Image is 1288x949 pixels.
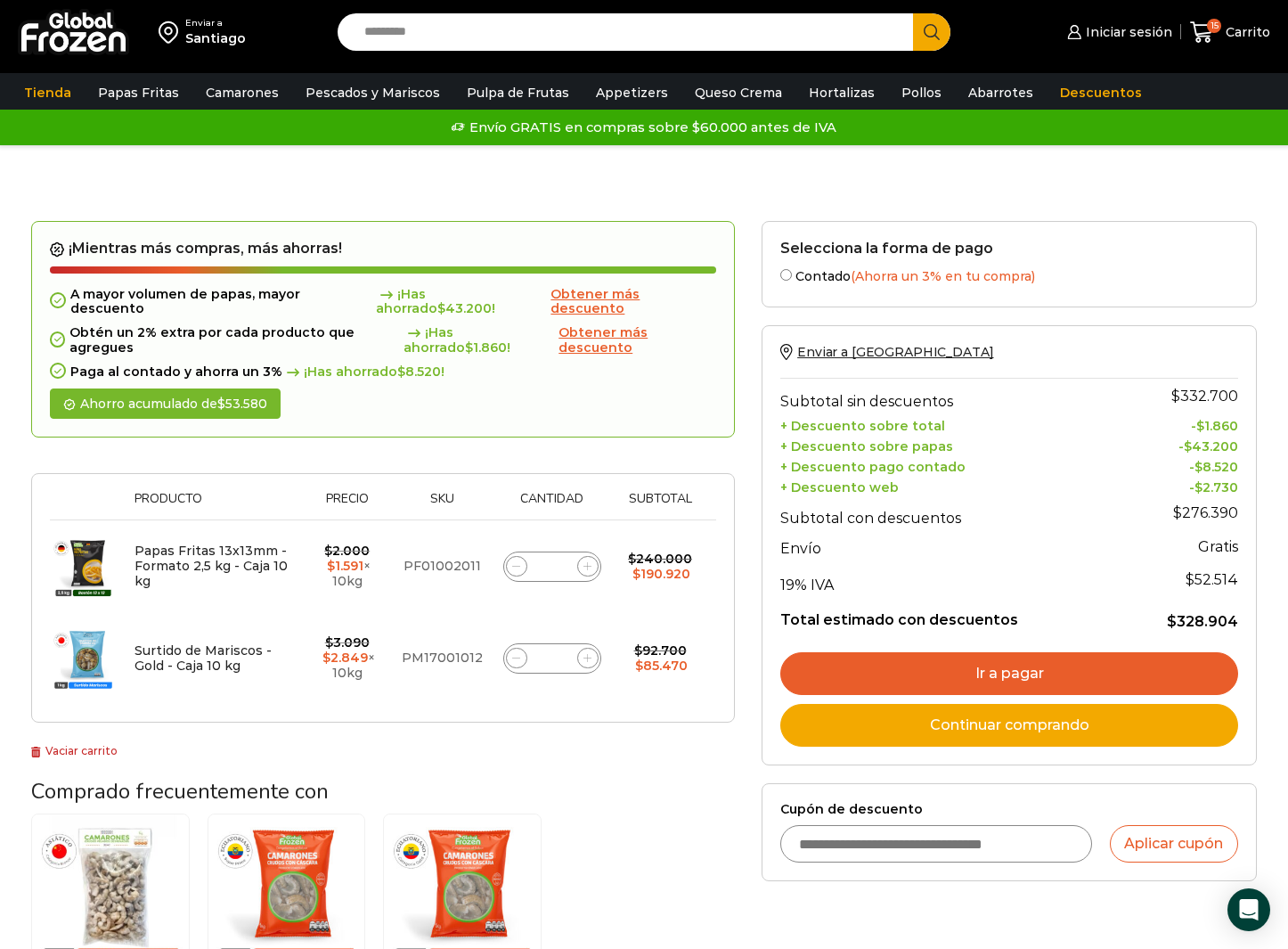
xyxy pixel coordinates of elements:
div: Paga al contado y ahorra un 3% [50,364,716,380]
bdi: 43.200 [437,300,492,316]
a: Pollos [893,76,950,110]
input: Product quantity [540,646,565,671]
span: $ [465,340,473,356]
span: $ [1167,613,1177,630]
div: Santiago [185,29,246,47]
th: Subtotal sin descuentos [780,379,1122,414]
th: Subtotal [613,492,707,519]
th: 19% IVA [780,562,1122,598]
a: Pulpa de Frutas [458,76,578,110]
th: Envío [780,531,1122,562]
input: Product quantity [540,554,565,579]
a: Appetizers [587,76,677,110]
a: Descuentos [1051,76,1151,110]
th: + Descuento sobre total [780,414,1122,435]
th: + Descuento pago contado [780,454,1122,475]
bdi: 92.700 [634,642,687,659]
span: $ [324,543,332,559]
td: PM17001012 [392,612,492,704]
th: + Descuento sobre papas [780,435,1122,455]
a: Vaciar carrito [31,744,118,757]
bdi: 1.591 [327,558,363,574]
span: Obtener más descuento [550,286,640,317]
label: Contado [780,266,1238,284]
th: + Descuento web [780,475,1122,495]
bdi: 240.000 [628,551,692,567]
span: Iniciar sesión [1081,23,1172,41]
span: Comprado frecuentemente con [31,777,329,806]
label: Cupón de descuento [780,802,1238,817]
span: $ [1184,438,1192,454]
strong: Gratis [1198,538,1238,555]
th: Precio [302,492,392,519]
th: Subtotal con descuentos [780,495,1122,531]
bdi: 190.920 [632,566,690,582]
span: $ [635,658,643,674]
th: Sku [392,492,492,519]
button: Aplicar cupón [1110,825,1238,863]
td: × 10kg [302,520,392,613]
a: Enviar a [GEOGRAPHIC_DATA] [780,344,993,360]
a: Hortalizas [800,76,884,110]
bdi: 332.700 [1171,388,1238,405]
td: PF01002011 [392,520,492,613]
span: $ [322,650,330,666]
a: Iniciar sesión [1063,14,1171,50]
button: Search button [913,13,950,51]
a: 15 Carrito [1190,12,1270,53]
th: Cantidad [492,492,613,519]
span: $ [1173,504,1182,521]
a: Ir a pagar [780,652,1238,695]
th: Total estimado con descuentos [780,598,1122,632]
bdi: 2.730 [1194,479,1238,495]
a: Abarrotes [959,76,1042,110]
span: $ [1171,388,1180,405]
span: 52.514 [1186,571,1238,588]
td: - [1122,435,1238,455]
span: Enviar a [GEOGRAPHIC_DATA] [797,344,993,360]
a: Papas Fritas 13x13mm - Formato 2,5 kg - Caja 10 kg [135,543,288,589]
a: Papas Fritas [89,76,188,110]
span: $ [397,364,405,380]
bdi: 2.000 [324,543,370,559]
bdi: 1.860 [1196,418,1238,434]
a: Pescados y Mariscos [297,76,449,110]
bdi: 43.200 [1184,438,1238,454]
bdi: 276.390 [1173,504,1238,521]
td: - [1122,414,1238,435]
h2: Selecciona la forma de pago [780,240,1238,257]
div: Ahorro acumulado de [50,389,281,420]
a: Surtido de Mariscos - Gold - Caja 10 kg [135,642,272,674]
bdi: 328.904 [1167,613,1238,630]
span: $ [1186,571,1194,588]
a: Tienda [15,76,80,110]
span: $ [634,642,642,659]
a: Obtener más descuento [550,287,716,317]
bdi: 53.580 [217,396,267,412]
span: $ [437,300,445,316]
bdi: 85.470 [635,658,688,674]
span: $ [1194,459,1202,475]
th: Producto [126,492,302,519]
span: (Ahorra un 3% en tu compra) [851,268,1035,284]
bdi: 8.520 [397,364,441,380]
span: ¡Has ahorrado ! [282,364,444,380]
span: $ [628,551,636,567]
img: address-field-icon.svg [159,17,185,47]
a: Obtener más descuento [558,325,716,356]
a: Continuar comprando [780,704,1238,747]
a: Queso Crema [686,76,791,110]
bdi: 1.860 [465,340,507,356]
h2: ¡Mientras más compras, más ahorras! [50,240,716,258]
span: ¡Has ahorrado ! [404,325,555,356]
span: $ [327,558,335,574]
span: $ [325,634,333,650]
span: $ [1196,418,1204,434]
div: A mayor volumen de papas, mayor descuento [50,287,716,317]
span: Obtener más descuento [558,324,648,356]
td: × 10kg [302,612,392,704]
span: Carrito [1221,23,1270,41]
bdi: 2.849 [322,650,368,666]
span: $ [632,566,640,582]
bdi: 3.090 [325,634,370,650]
